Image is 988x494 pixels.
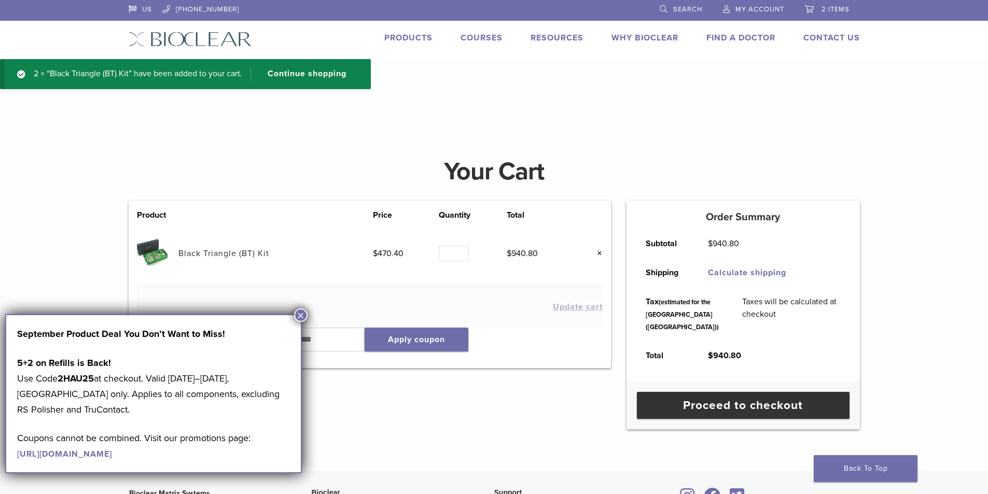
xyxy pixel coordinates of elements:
[646,298,719,331] small: (estimated for the [GEOGRAPHIC_DATA] ([GEOGRAPHIC_DATA]))
[384,33,433,43] a: Products
[137,238,168,269] img: Black Triangle (BT) Kit
[294,308,308,322] button: Close
[373,209,439,221] th: Price
[553,303,603,311] button: Update cart
[531,33,583,43] a: Resources
[822,5,850,13] span: 2 items
[17,430,290,461] p: Coupons cannot be combined. Visit our promotions page:
[735,5,784,13] span: My Account
[708,350,741,361] bdi: 940.80
[731,287,852,341] td: Taxes will be calculated at checkout
[589,247,603,260] a: Remove this item
[708,238,739,249] bdi: 940.80
[673,5,702,13] span: Search
[373,248,403,259] bdi: 470.40
[507,248,538,259] bdi: 940.80
[708,238,713,249] span: $
[17,449,112,459] a: [URL][DOMAIN_NAME]
[634,341,697,370] th: Total
[634,287,731,341] th: Tax
[708,350,713,361] span: $
[708,267,786,278] a: Calculate shipping
[17,355,290,417] p: Use Code at checkout. Valid [DATE]–[DATE], [GEOGRAPHIC_DATA] only. Applies to all components, exc...
[137,209,178,221] th: Product
[58,373,94,384] strong: 2HAU25
[634,229,697,258] th: Subtotal
[439,209,507,221] th: Quantity
[637,392,850,419] a: Proceed to checkout
[627,211,860,223] h5: Order Summary
[706,33,775,43] a: Find A Doctor
[121,159,868,184] h1: Your Cart
[803,33,860,43] a: Contact Us
[251,67,354,81] a: Continue shopping
[507,248,511,259] span: $
[129,32,252,47] img: Bioclear
[634,258,697,287] th: Shipping
[814,455,917,482] a: Back To Top
[373,248,378,259] span: $
[178,248,269,259] a: Black Triangle (BT) Kit
[365,328,468,351] button: Apply coupon
[17,357,111,369] strong: 5+2 on Refills is Back!
[17,328,225,340] strong: September Product Deal You Don’t Want to Miss!
[611,33,678,43] a: Why Bioclear
[461,33,503,43] a: Courses
[507,209,574,221] th: Total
